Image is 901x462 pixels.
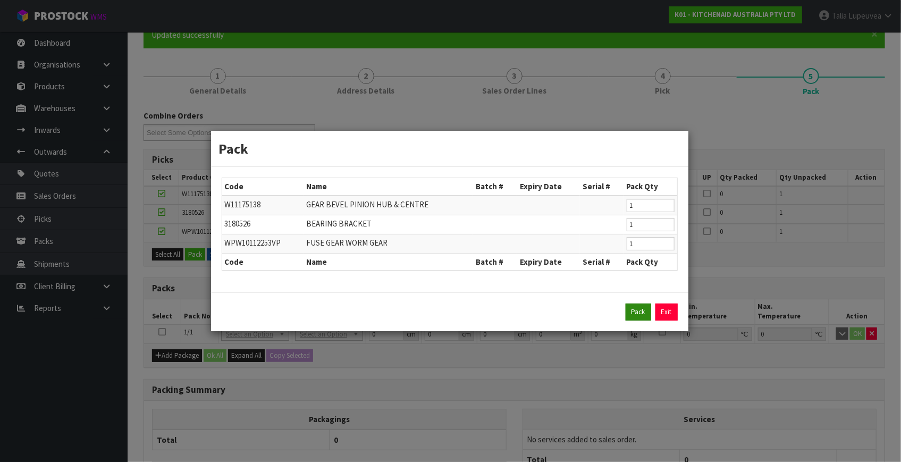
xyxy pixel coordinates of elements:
[225,219,251,229] span: 3180526
[225,199,261,209] span: W11175138
[307,199,429,209] span: GEAR BEVEL PINION HUB & CENTRE
[580,178,624,195] th: Serial #
[655,304,678,321] a: Exit
[624,253,677,270] th: Pack Qty
[219,139,680,158] h3: Pack
[222,178,304,195] th: Code
[307,238,388,248] span: FUSE GEAR WORM GEAR
[626,304,651,321] button: Pack
[624,178,677,195] th: Pack Qty
[473,253,517,270] th: Batch #
[222,253,304,270] th: Code
[225,238,281,248] span: WPW10112253VP
[304,253,474,270] th: Name
[473,178,517,195] th: Batch #
[307,219,372,229] span: BEARING BRACKET
[517,178,580,195] th: Expiry Date
[517,253,580,270] th: Expiry Date
[304,178,474,195] th: Name
[580,253,624,270] th: Serial #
